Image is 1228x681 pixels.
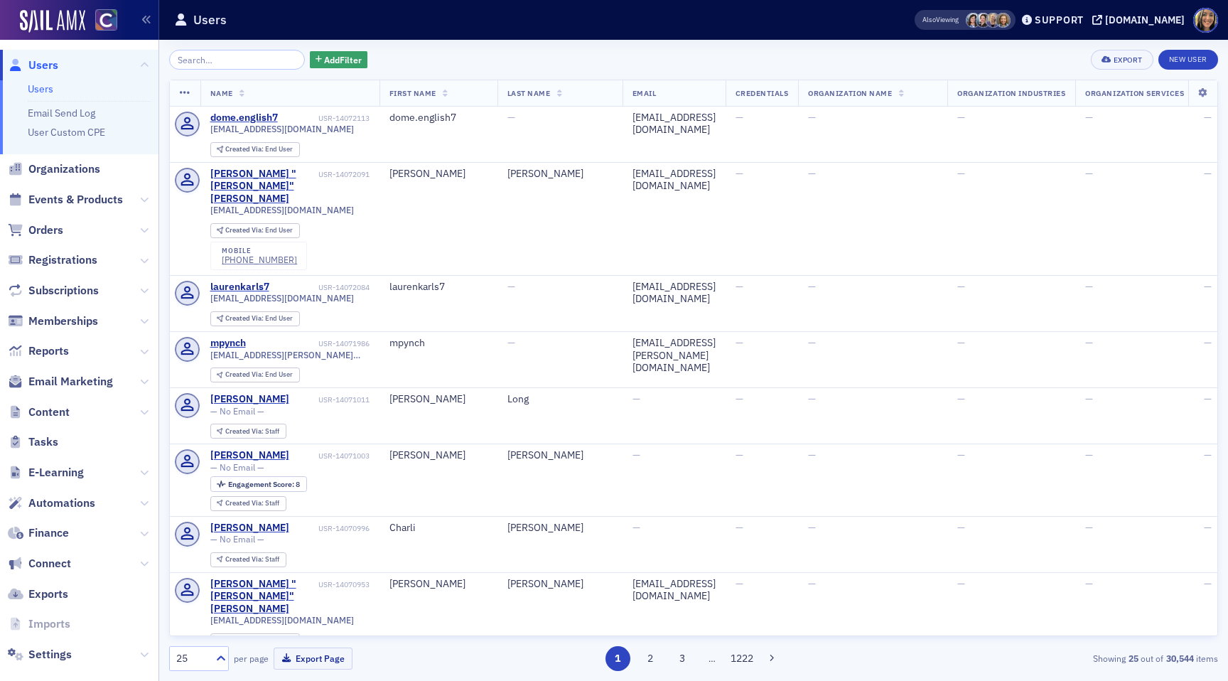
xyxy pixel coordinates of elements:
[225,556,279,564] div: Staff
[225,370,265,379] span: Created Via :
[85,9,117,33] a: View Homepage
[637,646,662,671] button: 2
[210,633,300,648] div: Created Via: End User
[234,652,269,665] label: per page
[507,111,515,124] span: —
[291,395,370,404] div: USR-14071011
[324,53,362,66] span: Add Filter
[210,406,264,417] span: — No Email —
[632,521,640,534] span: —
[28,586,68,602] span: Exports
[225,313,265,323] span: Created Via :
[8,313,98,329] a: Memberships
[228,479,296,489] span: Engagement Score :
[507,280,515,293] span: —
[210,522,289,535] a: [PERSON_NAME]
[28,283,99,299] span: Subscriptions
[225,371,293,379] div: End User
[8,161,100,177] a: Organizations
[986,13,1001,28] span: Alicia Gelinas
[632,578,716,603] div: [EMAIL_ADDRESS][DOMAIN_NAME]
[222,247,297,255] div: mobile
[210,476,307,492] div: Engagement Score: 8
[736,88,789,98] span: Credentials
[1204,280,1212,293] span: —
[8,495,95,511] a: Automations
[95,9,117,31] img: SailAMX
[808,280,816,293] span: —
[1092,15,1190,25] button: [DOMAIN_NAME]
[225,146,293,154] div: End User
[8,404,70,420] a: Content
[248,339,370,348] div: USR-14071986
[28,313,98,329] span: Memberships
[225,554,265,564] span: Created Via :
[28,343,69,359] span: Reports
[210,112,278,124] a: dome.english7
[808,111,816,124] span: —
[957,392,965,405] span: —
[736,280,743,293] span: —
[28,107,95,119] a: Email Send Log
[1204,577,1212,590] span: —
[996,13,1011,28] span: Lindsay Moore
[28,374,113,390] span: Email Marketing
[736,111,743,124] span: —
[1126,652,1141,665] strong: 25
[225,315,293,323] div: End User
[736,577,743,590] span: —
[632,392,640,405] span: —
[210,578,316,616] div: [PERSON_NAME] "[PERSON_NAME]" [PERSON_NAME]
[8,465,84,481] a: E-Learning
[210,337,246,350] div: mpynch
[210,223,300,238] div: Created Via: End User
[922,15,936,24] div: Also
[210,449,289,462] div: [PERSON_NAME]
[507,88,551,98] span: Last Name
[1114,56,1143,64] div: Export
[8,586,68,602] a: Exports
[271,283,370,292] div: USR-14072084
[966,13,981,28] span: Stacy Svendsen
[8,283,99,299] a: Subscriptions
[210,205,354,215] span: [EMAIL_ADDRESS][DOMAIN_NAME]
[389,393,488,406] div: [PERSON_NAME]
[1204,111,1212,124] span: —
[8,192,123,208] a: Events & Products
[210,368,300,382] div: Created Via: End User
[632,281,716,306] div: [EMAIL_ADDRESS][DOMAIN_NAME]
[28,525,69,541] span: Finance
[222,254,297,265] div: [PHONE_NUMBER]
[976,13,991,28] span: Pamela Galey-Coleman
[318,170,370,179] div: USR-14072091
[1035,14,1084,26] div: Support
[702,652,722,665] span: …
[670,646,695,671] button: 3
[210,534,264,545] span: — No Email —
[291,451,370,461] div: USR-14071003
[389,337,488,350] div: mpynch
[507,578,613,591] div: [PERSON_NAME]
[632,112,716,136] div: [EMAIL_ADDRESS][DOMAIN_NAME]
[20,10,85,33] a: SailAMX
[1204,392,1212,405] span: —
[210,393,289,406] a: [PERSON_NAME]
[8,374,113,390] a: Email Marketing
[225,144,265,154] span: Created Via :
[225,227,293,235] div: End User
[957,88,1065,98] span: Organization Industries
[8,222,63,238] a: Orders
[8,343,69,359] a: Reports
[1193,8,1218,33] span: Profile
[808,449,816,461] span: —
[291,524,370,533] div: USR-14070996
[1204,336,1212,349] span: —
[28,404,70,420] span: Content
[176,651,208,666] div: 25
[8,252,97,268] a: Registrations
[507,522,613,535] div: [PERSON_NAME]
[210,552,286,567] div: Created Via: Staff
[957,577,965,590] span: —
